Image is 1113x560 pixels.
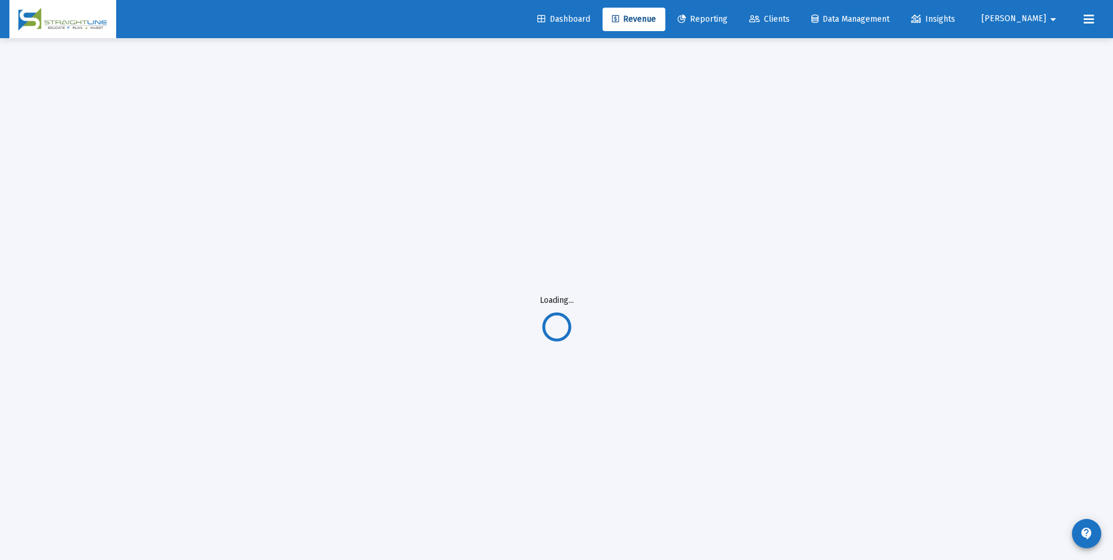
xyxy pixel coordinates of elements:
a: Insights [902,8,965,31]
a: Data Management [802,8,899,31]
span: Revenue [612,14,656,24]
span: Dashboard [537,14,590,24]
a: Reporting [668,8,737,31]
mat-icon: arrow_drop_down [1046,8,1060,31]
span: Insights [911,14,955,24]
a: Dashboard [528,8,600,31]
span: Clients [749,14,790,24]
a: Revenue [603,8,665,31]
span: Reporting [678,14,728,24]
span: Data Management [811,14,889,24]
mat-icon: contact_support [1080,527,1094,541]
button: [PERSON_NAME] [967,7,1074,31]
img: Dashboard [18,8,107,31]
a: Clients [740,8,799,31]
span: [PERSON_NAME] [982,14,1046,24]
